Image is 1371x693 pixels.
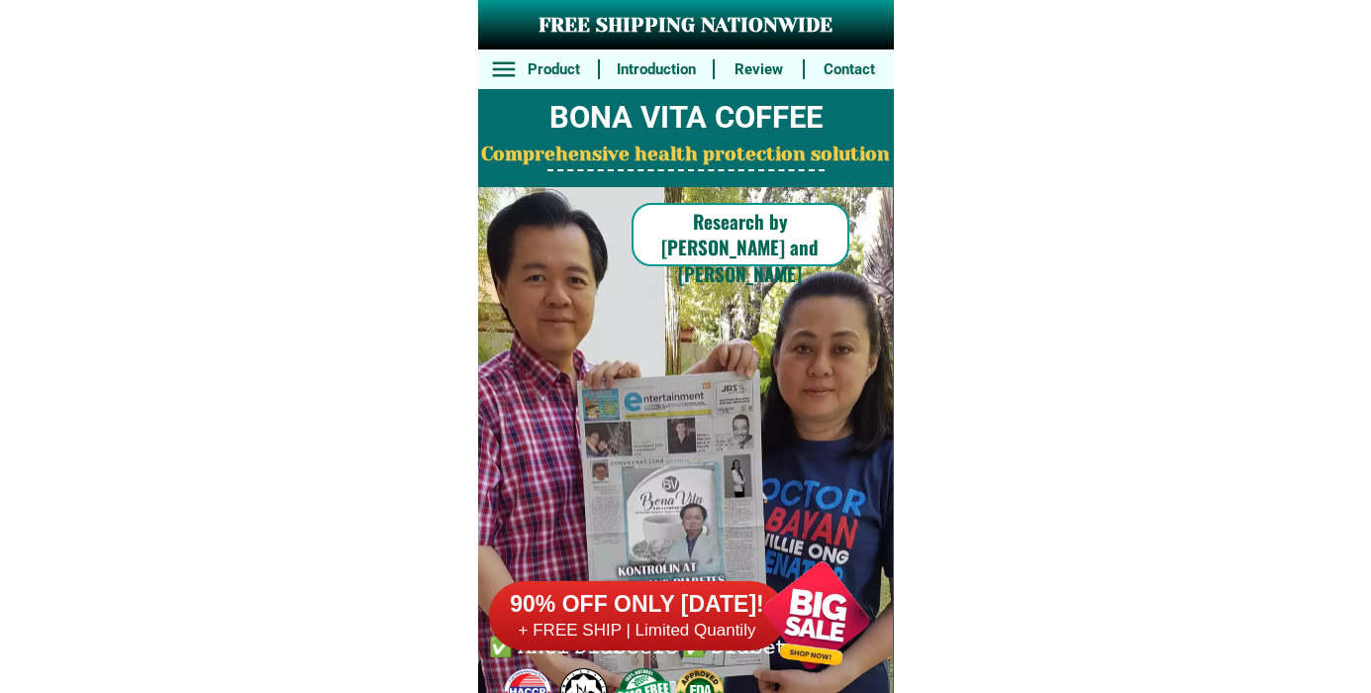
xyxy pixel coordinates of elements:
h2: Comprehensive health protection solution [478,141,894,169]
h6: Product [520,58,587,81]
h6: Contact [816,58,883,81]
h6: + FREE SHIP | Limited Quantily [489,620,786,642]
h6: Review [726,58,793,81]
h2: BONA VITA COFFEE [478,95,894,142]
h6: Introduction [610,58,702,81]
h6: 90% OFF ONLY [DATE]! [489,590,786,620]
h3: FREE SHIPPING NATIONWIDE [478,11,894,41]
h6: Research by [PERSON_NAME] and [PERSON_NAME] [632,208,849,287]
